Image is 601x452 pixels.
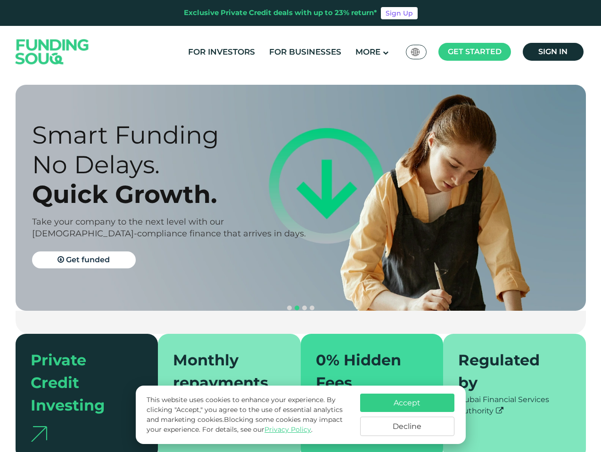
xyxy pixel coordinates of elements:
img: SA Flag [411,48,420,56]
div: Dubai Financial Services Authority [458,394,571,417]
div: [DEMOGRAPHIC_DATA]-compliance finance that arrives in days. [32,228,317,240]
div: Regulated by [458,349,560,394]
a: Get funded [32,251,136,268]
button: navigation [293,304,301,312]
a: For Businesses [267,44,344,60]
span: Get started [448,47,502,56]
button: Decline [360,417,454,436]
a: Sign Up [381,7,418,19]
div: Exclusive Private Credit deals with up to 23% return* [184,8,377,18]
a: Sign in [523,43,584,61]
div: No Delays. [32,150,317,179]
div: 0% Hidden Fees [316,349,417,394]
div: Quick Growth. [32,179,317,209]
div: Monthly repayments [173,349,274,394]
img: Logo [6,28,99,76]
button: navigation [301,304,308,312]
span: Blocking some cookies may impact your experience. [147,415,343,434]
div: Private Credit Investing [31,349,132,417]
button: navigation [286,304,293,312]
span: More [355,47,380,56]
span: Sign in [538,47,568,56]
p: This website uses cookies to enhance your experience. By clicking "Accept," you agree to the use ... [147,395,350,435]
span: For details, see our . [202,425,313,434]
div: Take your company to the next level with our [32,216,317,228]
a: Privacy Policy [264,425,311,434]
span: Get funded [66,255,110,264]
button: Accept [360,394,454,412]
button: navigation [308,304,316,312]
img: arrow [31,426,47,442]
div: Smart Funding [32,120,317,150]
a: For Investors [186,44,257,60]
